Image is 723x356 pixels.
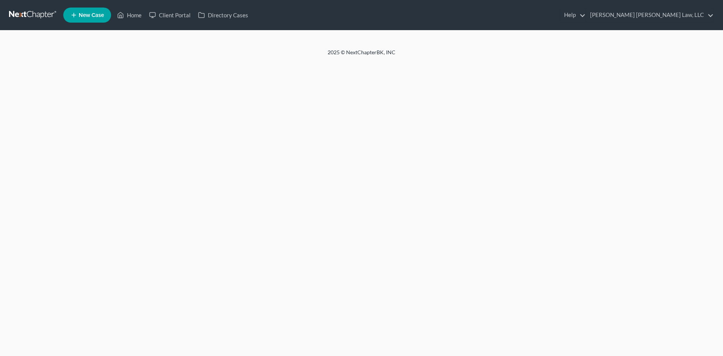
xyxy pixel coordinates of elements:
a: Directory Cases [194,8,252,22]
a: Help [560,8,586,22]
a: [PERSON_NAME] [PERSON_NAME] Law, LLC [586,8,714,22]
a: Home [113,8,145,22]
new-legal-case-button: New Case [63,8,111,23]
a: Client Portal [145,8,194,22]
div: 2025 © NextChapterBK, INC [147,49,576,62]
